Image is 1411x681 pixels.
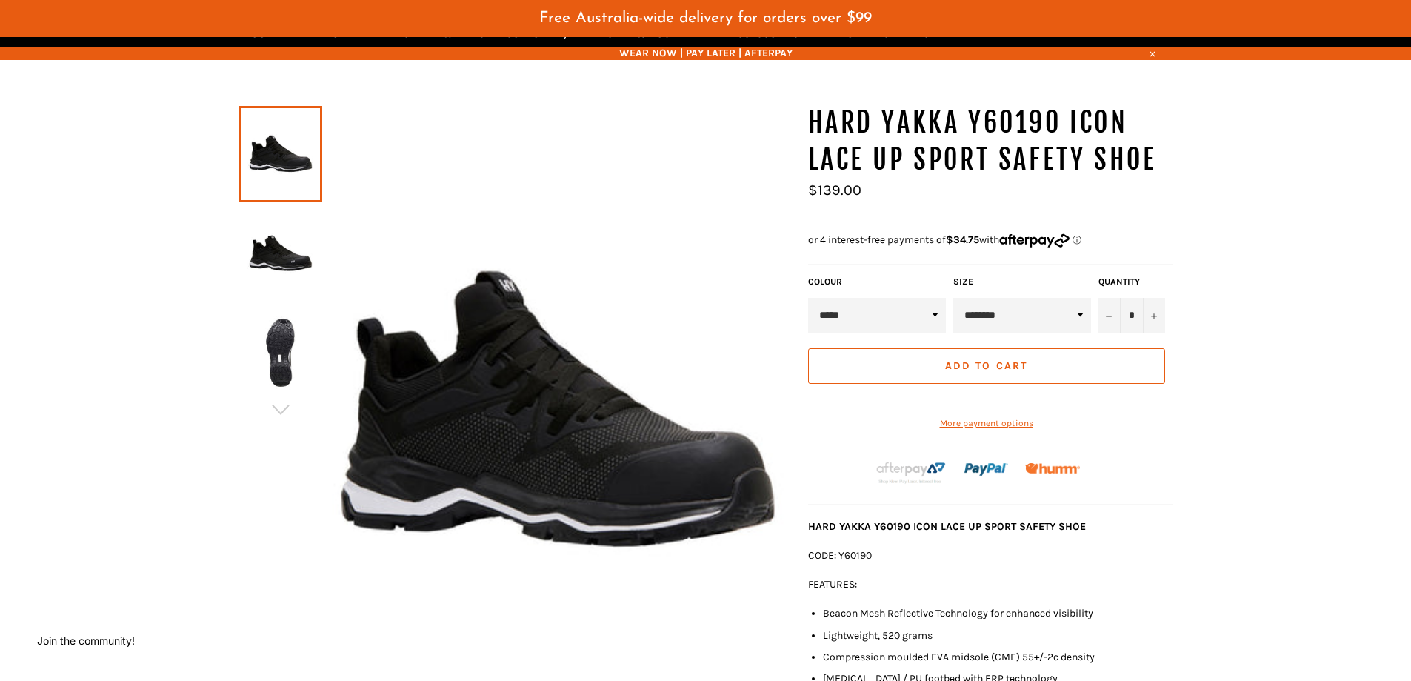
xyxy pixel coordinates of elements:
h1: HARD YAKKA Y60190 ICON Lace up Sport Safety Shoe [808,104,1173,178]
strong: HARD YAKKA Y60190 ICON LACE UP SPORT SAFETY SHOE [808,520,1086,533]
button: Join the community! [37,634,135,647]
img: HARD YAKKA Y60190 ICON Lace up Sport Safety Shoe - Workin Gear [247,213,315,294]
img: Afterpay-Logo-on-dark-bg_large.png [875,460,947,485]
span: WEAR NOW | PAY LATER | AFTERPAY [239,46,1173,60]
p: FEATURES: [808,577,1173,591]
li: Compression moulded EVA midsole (CME) 55+/-2c density [823,650,1173,664]
img: paypal.png [964,448,1008,491]
img: Humm_core_logo_RGB-01_300x60px_small_195d8312-4386-4de7-b182-0ef9b6303a37.png [1025,463,1080,474]
label: Size [953,276,1091,288]
span: Add to Cart [945,359,1027,372]
button: Add to Cart [808,348,1165,384]
li: Beacon Mesh Reflective Technology for enhanced visibility [823,606,1173,620]
a: More payment options [808,417,1165,430]
li: Lightweight, 520 grams [823,628,1173,642]
img: HARD YAKKA Y60190 ICON Lace up Sport Safety Shoe - Workin Gear [247,312,315,393]
p: CODE: Y60190 [808,548,1173,562]
span: $139.00 [808,182,861,199]
button: Reduce item quantity by one [1098,298,1121,333]
button: Increase item quantity by one [1143,298,1165,333]
label: COLOUR [808,276,946,288]
span: Free Australia-wide delivery for orders over $99 [539,10,872,26]
label: Quantity [1098,276,1165,288]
